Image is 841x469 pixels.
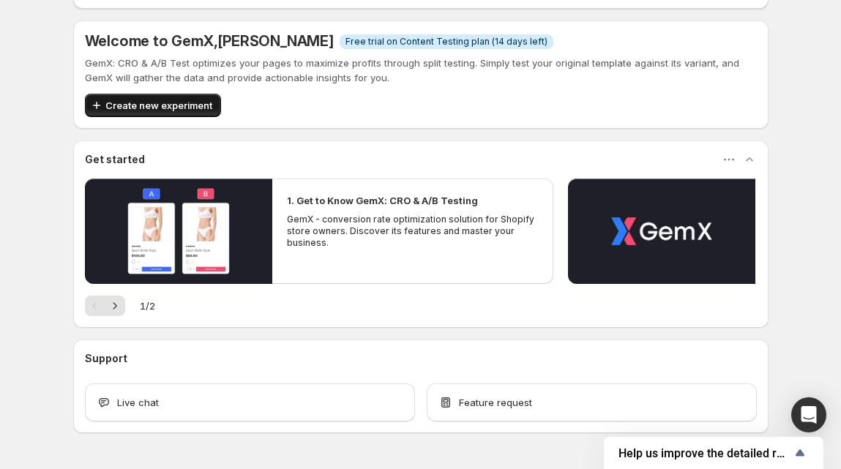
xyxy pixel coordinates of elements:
span: , [PERSON_NAME] [214,32,334,50]
button: Play video [568,179,755,284]
h2: 1. Get to Know GemX: CRO & A/B Testing [287,193,478,208]
h5: Welcome to GemX [85,32,334,50]
button: Play video [85,179,272,284]
p: GemX - conversion rate optimization solution for Shopify store owners. Discover its features and ... [287,214,539,249]
h3: Support [85,351,127,366]
span: Live chat [117,395,159,410]
span: 1 / 2 [140,299,155,313]
h3: Get started [85,152,145,167]
span: Free trial on Content Testing plan (14 days left) [345,36,547,48]
p: GemX: CRO & A/B Test optimizes your pages to maximize profits through split testing. Simply test ... [85,56,757,85]
span: Create new experiment [105,98,212,113]
button: Next [105,296,125,316]
button: Show survey - Help us improve the detailed report for A/B campaigns [618,444,809,462]
div: Open Intercom Messenger [791,397,826,432]
nav: Pagination [85,296,125,316]
span: Feature request [459,395,532,410]
span: Help us improve the detailed report for A/B campaigns [618,446,791,460]
button: Create new experiment [85,94,221,117]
